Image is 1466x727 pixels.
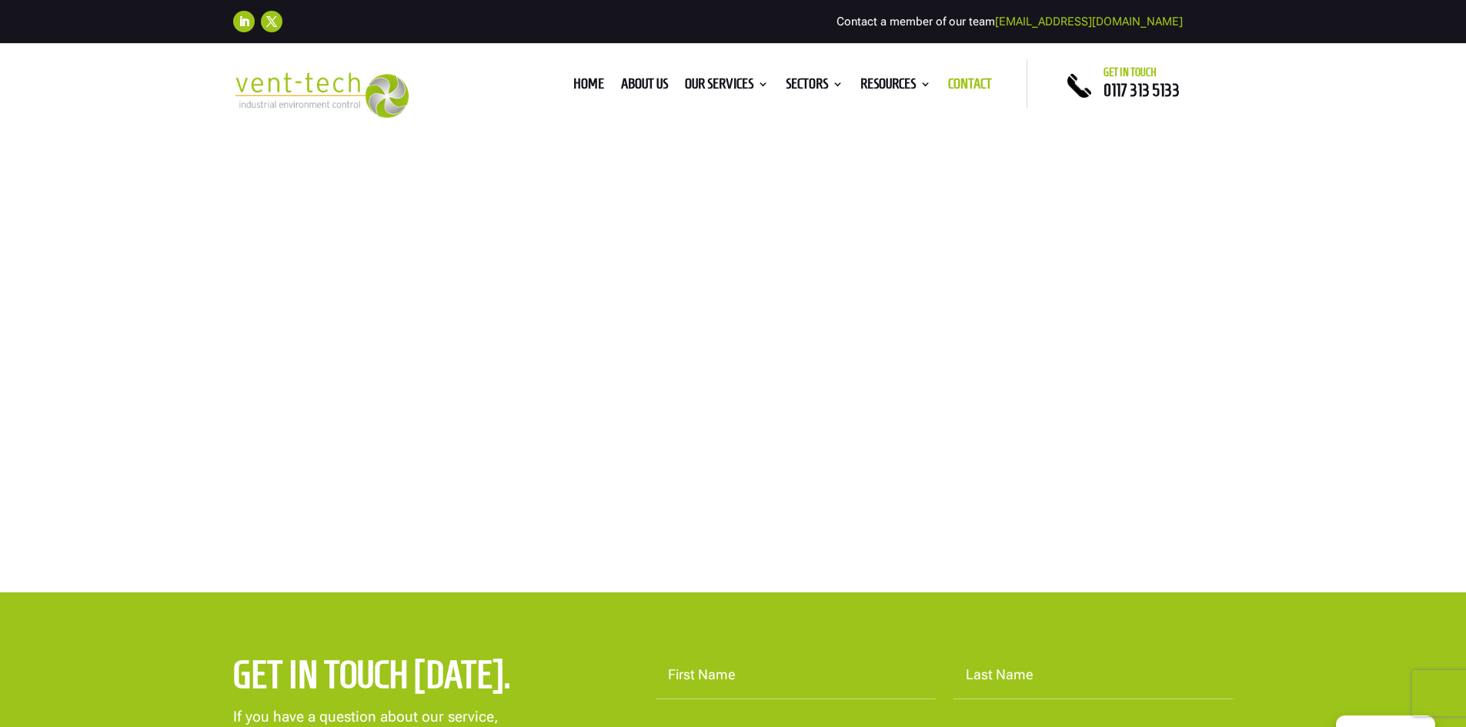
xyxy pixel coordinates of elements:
img: 2023-09-27T08_35_16.549ZVENT-TECH---Clear-background [233,72,409,118]
a: Follow on X [261,11,282,32]
input: First Name [656,652,936,699]
a: Resources [860,78,931,95]
span: Get in touch [1104,66,1157,78]
a: [EMAIL_ADDRESS][DOMAIN_NAME] [995,15,1183,28]
a: Follow on LinkedIn [233,11,255,32]
a: Sectors [786,78,843,95]
a: Contact [948,78,992,95]
a: About us [621,78,668,95]
input: Last Name [953,652,1234,699]
span: Contact a member of our team [837,15,1183,28]
a: Home [573,78,604,95]
a: 0117 313 5133 [1104,81,1180,99]
h2: Get in touch [DATE]. [233,652,554,705]
a: Our Services [685,78,769,95]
